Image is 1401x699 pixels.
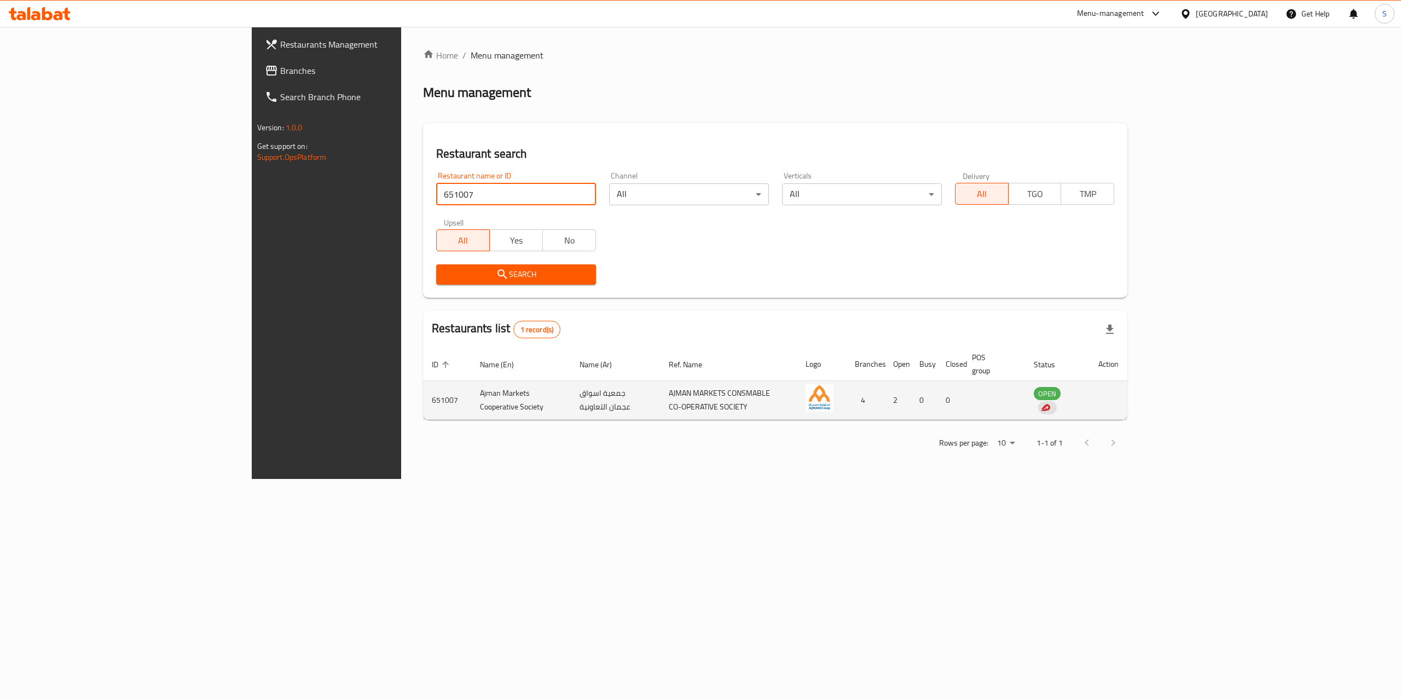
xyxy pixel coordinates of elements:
th: Closed [937,348,963,381]
div: Export file [1097,316,1123,343]
th: Action [1090,348,1127,381]
td: AJMAN MARKETS CONSMABLE CO-OPERATIVE SOCIETY [660,381,796,420]
h2: Restaurants list [432,320,560,338]
span: Name (En) [480,358,528,371]
th: Branches [846,348,884,381]
span: 1.0.0 [286,120,303,135]
p: Rows per page: [939,436,988,450]
img: Ajman Markets Cooperative Society [806,384,833,412]
div: All [609,183,769,205]
span: Version: [257,120,284,135]
a: Branches [256,57,486,84]
td: 4 [846,381,884,420]
label: Delivery [963,172,990,180]
td: 0 [911,381,937,420]
h2: Restaurant search [436,146,1114,162]
a: Restaurants Management [256,31,486,57]
span: TGO [1013,186,1057,202]
div: Total records count [513,321,561,338]
input: Search for restaurant name or ID.. [436,183,596,205]
div: Indicates that the vendor menu management has been moved to DH Catalog service [1038,401,1057,414]
span: Status [1034,358,1069,371]
button: Search [436,264,596,285]
span: POS group [972,351,1012,377]
span: Get support on: [257,139,308,153]
td: Ajman Markets Cooperative Society [471,381,571,420]
td: جمعية اسواق عجمان التعاونية [571,381,660,420]
span: Yes [494,233,539,249]
span: All [960,186,1004,202]
nav: breadcrumb [423,49,1127,62]
div: Rows per page: [993,435,1019,452]
th: Open [884,348,911,381]
img: delivery hero logo [1040,403,1050,413]
span: S [1382,8,1387,20]
button: TGO [1008,183,1062,205]
th: Busy [911,348,937,381]
button: Yes [489,229,543,251]
div: Menu-management [1077,7,1144,20]
span: All [441,233,485,249]
div: [GEOGRAPHIC_DATA] [1196,8,1268,20]
td: 0 [937,381,963,420]
th: Logo [797,348,846,381]
span: No [547,233,592,249]
div: All [782,183,942,205]
span: OPEN [1034,388,1061,400]
button: All [436,229,490,251]
span: ID [432,358,453,371]
span: Ref. Name [669,358,716,371]
td: 2 [884,381,911,420]
span: Name (Ar) [580,358,626,371]
span: TMP [1066,186,1110,202]
p: 1-1 of 1 [1037,436,1063,450]
table: enhanced table [423,348,1127,420]
a: Support.OpsPlatform [257,150,327,164]
span: Search Branch Phone [280,90,477,103]
span: Branches [280,64,477,77]
button: TMP [1061,183,1114,205]
span: Menu management [471,49,543,62]
button: No [542,229,596,251]
button: All [955,183,1009,205]
span: Search [445,268,587,281]
span: Restaurants Management [280,38,477,51]
a: Search Branch Phone [256,84,486,110]
span: 1 record(s) [514,325,560,335]
label: Upsell [444,218,464,226]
